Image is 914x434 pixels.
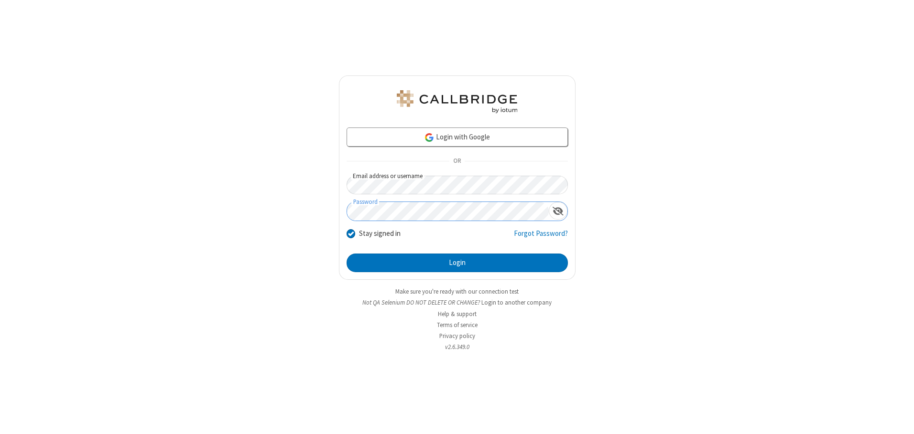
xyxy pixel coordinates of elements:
button: Login to another company [481,298,552,307]
img: QA Selenium DO NOT DELETE OR CHANGE [395,90,519,113]
a: Forgot Password? [514,228,568,246]
li: v2.6.349.0 [339,342,576,351]
input: Email address or username [347,176,568,194]
div: Show password [549,202,567,220]
button: Login [347,254,568,273]
li: Not QA Selenium DO NOT DELETE OR CHANGE? [339,298,576,307]
a: Make sure you're ready with our connection test [395,287,519,296]
span: OR [449,155,465,168]
a: Privacy policy [439,332,475,340]
a: Help & support [438,310,477,318]
input: Password [347,202,549,221]
label: Stay signed in [359,228,401,239]
a: Login with Google [347,127,568,147]
img: google-icon.png [424,132,435,143]
a: Terms of service [437,321,478,329]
